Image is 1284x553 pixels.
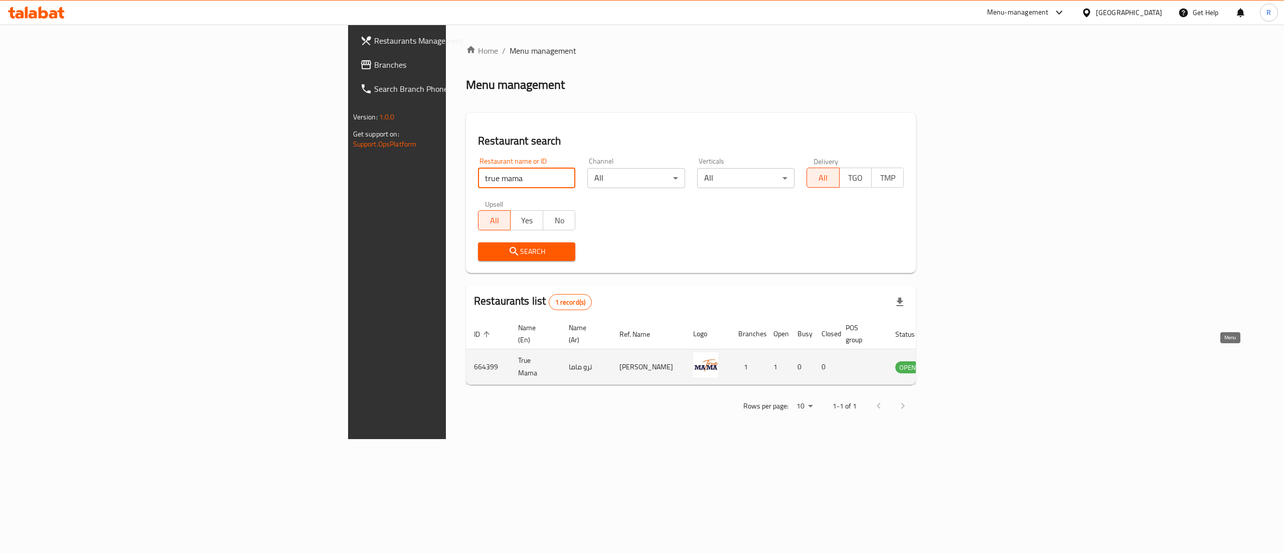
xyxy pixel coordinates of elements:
img: True Mama [693,352,718,377]
span: TMP [876,171,900,185]
input: Search for restaurant name or ID.. [478,168,575,188]
td: 1 [765,349,789,385]
span: R [1266,7,1271,18]
table: enhanced table [466,319,975,385]
span: Search Branch Phone [374,83,555,95]
th: Branches [730,319,765,349]
span: Get support on: [353,127,399,141]
a: Branches [352,53,563,77]
p: Rows per page: [743,400,788,412]
span: 1.0.0 [379,110,395,123]
div: Menu-management [987,7,1049,19]
button: Yes [510,210,543,230]
td: 0 [814,349,838,385]
span: POS group [846,322,875,346]
div: OPEN [895,361,920,373]
a: Search Branch Phone [352,77,563,101]
div: [GEOGRAPHIC_DATA] [1096,7,1162,18]
a: Support.OpsPlatform [353,137,417,151]
span: Yes [515,213,539,228]
th: Closed [814,319,838,349]
span: Status [895,328,928,340]
span: Branches [374,59,555,71]
span: TGO [844,171,868,185]
span: ID [474,328,493,340]
th: Logo [685,319,730,349]
button: All [807,168,839,188]
span: No [547,213,571,228]
div: Rows per page: [792,399,817,414]
span: All [811,171,835,185]
span: 1 record(s) [549,298,592,307]
span: Restaurants Management [374,35,555,47]
div: All [697,168,794,188]
p: 1-1 of 1 [833,400,857,412]
span: OPEN [895,362,920,373]
span: Ref. Name [619,328,663,340]
button: TGO [839,168,872,188]
td: ترو ماما [561,349,611,385]
div: Total records count [549,294,592,310]
label: Upsell [485,200,504,207]
span: Version: [353,110,378,123]
h2: Restaurants list [474,294,592,310]
span: Name (En) [518,322,549,346]
button: All [478,210,511,230]
th: Busy [789,319,814,349]
td: [PERSON_NAME] [611,349,685,385]
a: Restaurants Management [352,29,563,53]
div: All [587,168,685,188]
h2: Restaurant search [478,133,904,149]
span: All [483,213,507,228]
nav: breadcrumb [466,45,916,57]
button: Search [478,242,575,261]
span: Name (Ar) [569,322,599,346]
button: No [543,210,575,230]
label: Delivery [814,158,839,165]
td: 1 [730,349,765,385]
td: 0 [789,349,814,385]
span: Search [486,245,567,258]
th: Open [765,319,789,349]
button: TMP [871,168,904,188]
